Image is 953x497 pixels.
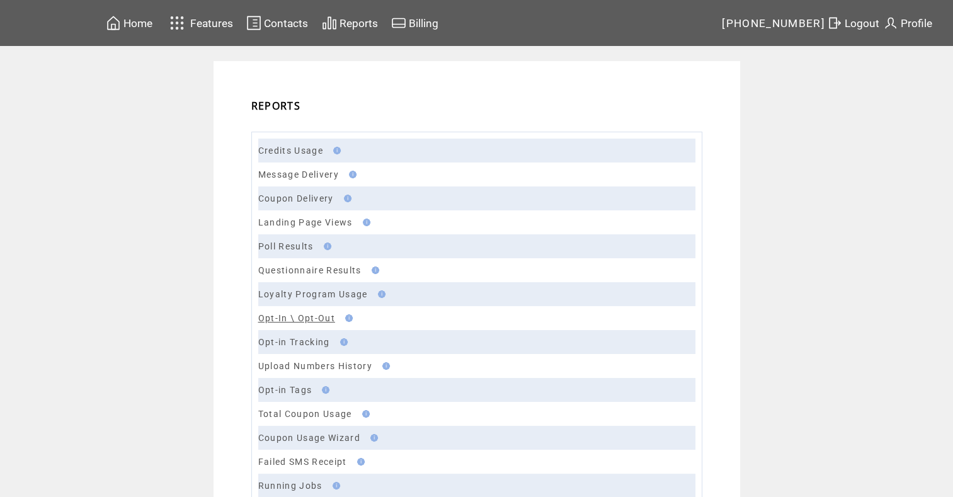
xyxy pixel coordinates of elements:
[391,15,406,31] img: creidtcard.svg
[825,13,881,33] a: Logout
[123,17,152,30] span: Home
[320,243,331,250] img: help.gif
[881,13,934,33] a: Profile
[358,410,370,418] img: help.gif
[106,15,121,31] img: home.svg
[901,17,932,30] span: Profile
[258,241,314,251] a: Poll Results
[258,385,312,395] a: Opt-in Tags
[336,338,348,346] img: help.gif
[318,386,329,394] img: help.gif
[258,289,368,299] a: Loyalty Program Usage
[341,314,353,322] img: help.gif
[329,147,341,154] img: help.gif
[258,481,322,491] a: Running Jobs
[166,13,188,33] img: features.svg
[258,169,339,180] a: Message Delivery
[258,457,347,467] a: Failed SMS Receipt
[264,17,308,30] span: Contacts
[340,195,351,202] img: help.gif
[883,15,898,31] img: profile.svg
[389,13,440,33] a: Billing
[258,361,372,371] a: Upload Numbers History
[827,15,842,31] img: exit.svg
[845,17,879,30] span: Logout
[164,11,236,35] a: Features
[190,17,233,30] span: Features
[244,13,310,33] a: Contacts
[258,409,352,419] a: Total Coupon Usage
[359,219,370,226] img: help.gif
[329,482,340,489] img: help.gif
[379,362,390,370] img: help.gif
[251,99,300,113] span: REPORTS
[374,290,385,298] img: help.gif
[353,458,365,466] img: help.gif
[722,17,825,30] span: [PHONE_NUMBER]
[409,17,438,30] span: Billing
[246,15,261,31] img: contacts.svg
[322,15,337,31] img: chart.svg
[367,434,378,442] img: help.gif
[258,433,360,443] a: Coupon Usage Wizard
[320,13,380,33] a: Reports
[104,13,154,33] a: Home
[258,313,335,323] a: Opt-In \ Opt-Out
[345,171,357,178] img: help.gif
[258,265,362,275] a: Questionnaire Results
[258,193,334,203] a: Coupon Delivery
[340,17,378,30] span: Reports
[368,266,379,274] img: help.gif
[258,217,353,227] a: Landing Page Views
[258,146,323,156] a: Credits Usage
[258,337,330,347] a: Opt-in Tracking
